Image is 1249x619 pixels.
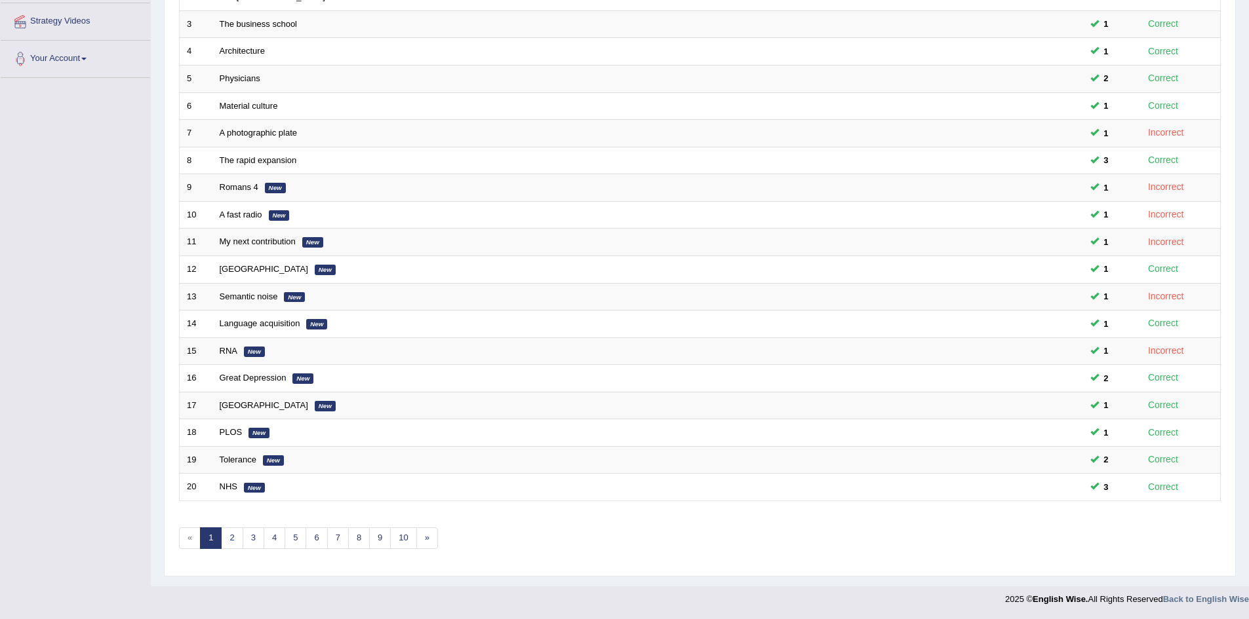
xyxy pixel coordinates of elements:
div: Incorrect [1143,207,1189,222]
a: 3 [243,527,264,549]
span: You can still take this question [1099,398,1114,412]
em: New [263,455,284,466]
div: Incorrect [1143,125,1189,140]
div: Incorrect [1143,289,1189,304]
div: Correct [1143,261,1184,276]
a: Architecture [220,46,265,56]
td: 6 [180,92,212,120]
a: The business school [220,19,298,29]
span: « [179,527,201,549]
span: You can still take this question [1099,290,1114,303]
td: 14 [180,310,212,338]
a: [GEOGRAPHIC_DATA] [220,264,308,274]
em: New [284,292,305,303]
td: 15 [180,337,212,365]
em: New [244,483,265,493]
a: NHS [220,481,237,491]
a: Language acquisition [220,318,300,328]
a: 5 [285,527,306,549]
div: Correct [1143,479,1184,495]
em: New [244,347,265,357]
a: 6 [306,527,327,549]
span: You can still take this question [1099,371,1114,385]
a: The rapid expansion [220,155,297,165]
a: Tolerance [220,455,256,464]
span: You can still take this question [1099,45,1114,58]
a: Physicians [220,73,260,83]
td: 16 [180,365,212,392]
a: 9 [369,527,391,549]
span: You can still take this question [1099,71,1114,85]
span: You can still take this question [1099,99,1114,113]
td: 11 [180,229,212,256]
strong: English Wise. [1033,594,1088,604]
a: Romans 4 [220,182,258,192]
a: 8 [348,527,370,549]
div: Correct [1143,44,1184,59]
td: 17 [180,392,212,419]
em: New [248,428,269,438]
a: Great Depression [220,373,287,383]
div: Incorrect [1143,234,1189,250]
td: 12 [180,255,212,283]
a: A photographic plate [220,128,298,138]
a: My next contribution [220,236,296,246]
span: You can still take this question [1099,344,1114,358]
div: Correct [1143,316,1184,331]
td: 7 [180,120,212,147]
em: New [302,237,323,248]
div: Correct [1143,452,1184,467]
a: 10 [390,527,416,549]
a: Back to English Wise [1163,594,1249,604]
a: 1 [200,527,222,549]
span: You can still take this question [1099,17,1114,31]
span: You can still take this question [1099,480,1114,494]
td: 10 [180,201,212,229]
em: New [292,373,313,384]
span: You can still take this question [1099,153,1114,167]
div: Correct [1143,398,1184,413]
a: 7 [327,527,349,549]
a: 2 [221,527,243,549]
td: 3 [180,10,212,38]
td: 8 [180,147,212,174]
div: Correct [1143,153,1184,168]
span: You can still take this question [1099,317,1114,331]
a: Strategy Videos [1,3,150,36]
div: Correct [1143,16,1184,31]
a: [GEOGRAPHIC_DATA] [220,400,308,410]
a: Semantic noise [220,291,278,301]
div: Correct [1143,71,1184,86]
div: Incorrect [1143,179,1189,195]
em: New [315,265,336,275]
div: 2025 © All Rights Reserved [1005,586,1249,605]
td: 13 [180,283,212,310]
a: Material culture [220,101,278,111]
em: New [315,401,336,411]
td: 18 [180,419,212,447]
em: New [265,183,286,193]
a: 4 [264,527,285,549]
a: A fast radio [220,210,262,219]
span: You can still take this question [1099,126,1114,140]
td: 9 [180,174,212,202]
span: You can still take this question [1099,426,1114,440]
span: You can still take this question [1099,181,1114,195]
div: Correct [1143,98,1184,113]
td: 5 [180,66,212,93]
em: New [269,210,290,221]
div: Correct [1143,425,1184,440]
td: 4 [180,38,212,66]
a: RNA [220,346,237,356]
span: You can still take this question [1099,262,1114,276]
a: PLOS [220,427,243,437]
div: Incorrect [1143,343,1189,358]
em: New [306,319,327,329]
span: You can still take this question [1099,208,1114,221]
td: 19 [180,446,212,474]
span: You can still take this question [1099,235,1114,249]
a: » [416,527,438,549]
span: You can still take this question [1099,453,1114,466]
a: Your Account [1,41,150,73]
